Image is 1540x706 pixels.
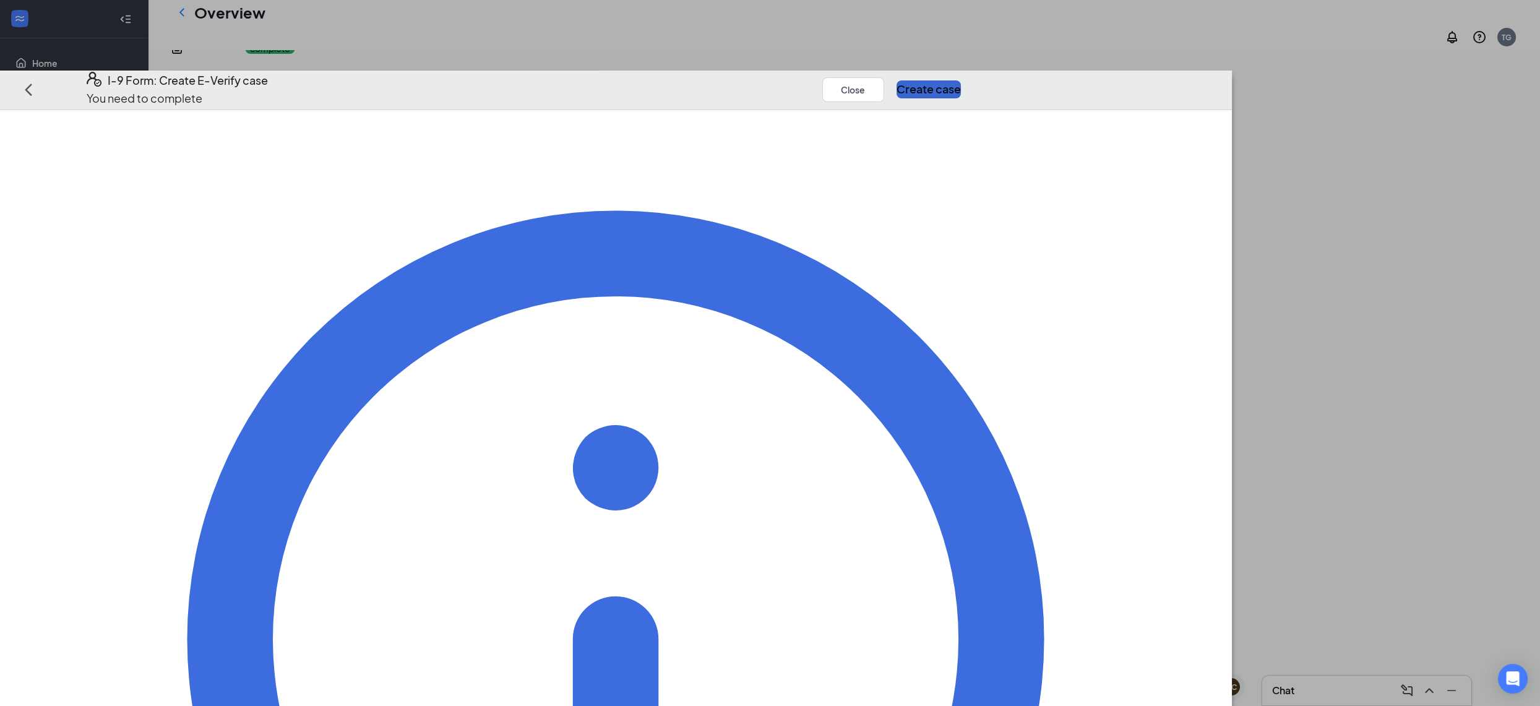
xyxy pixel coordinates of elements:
p: You need to complete [87,90,268,107]
div: Open Intercom Messenger [1498,664,1528,694]
button: Close [822,77,884,102]
svg: FormI9EVerifyIcon [87,72,101,87]
h4: I-9 Form: Create E-Verify case [108,72,268,89]
button: Create case [897,80,961,98]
